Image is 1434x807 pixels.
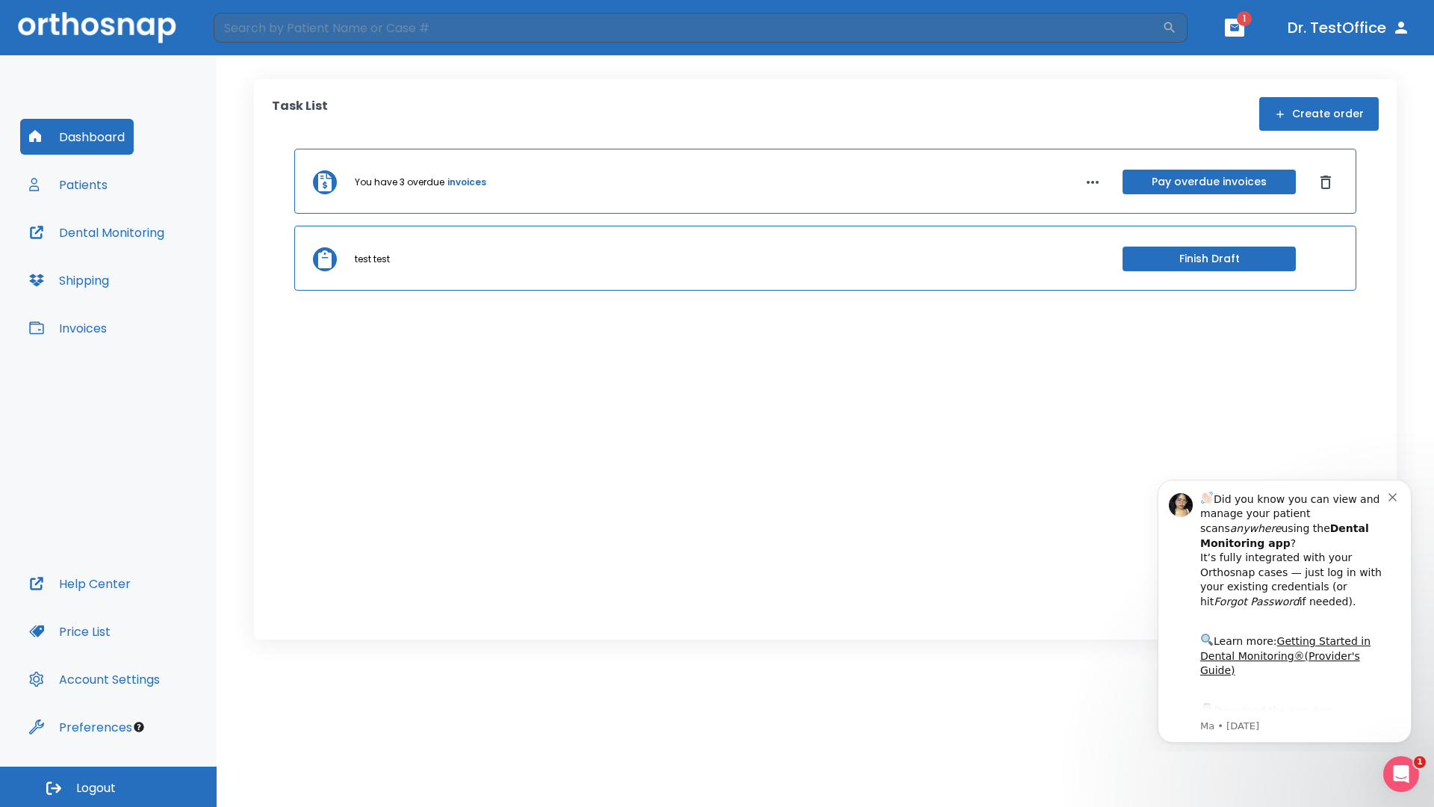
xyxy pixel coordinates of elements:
[20,310,116,346] button: Invoices
[76,780,116,797] span: Logout
[65,235,253,311] div: Download the app: | ​ Let us know if you need help getting started!
[214,13,1162,43] input: Search by Patient Name or Case #
[20,661,169,697] button: Account Settings
[65,238,198,265] a: App Store
[20,262,118,298] button: Shipping
[65,253,253,267] p: Message from Ma, sent 6w ago
[1123,170,1296,194] button: Pay overdue invoices
[253,23,265,35] button: Dismiss notification
[1123,247,1296,271] button: Finish Draft
[20,709,141,745] button: Preferences
[355,176,444,189] p: You have 3 overdue
[132,720,146,734] div: Tooltip anchor
[20,214,173,250] button: Dental Monitoring
[18,12,176,43] img: Orthosnap
[1135,466,1434,752] iframe: Intercom notifications message
[20,119,134,155] button: Dashboard
[20,167,117,202] button: Patients
[1383,756,1419,792] iframe: Intercom live chat
[20,613,119,649] button: Price List
[20,566,140,602] button: Help Center
[272,97,328,131] p: Task List
[355,253,390,266] p: test test
[1259,97,1379,131] button: Create order
[1282,14,1416,41] button: Dr. TestOffice
[1414,756,1426,768] span: 1
[1237,11,1252,26] span: 1
[447,176,486,189] a: invoices
[1314,170,1338,194] button: Dismiss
